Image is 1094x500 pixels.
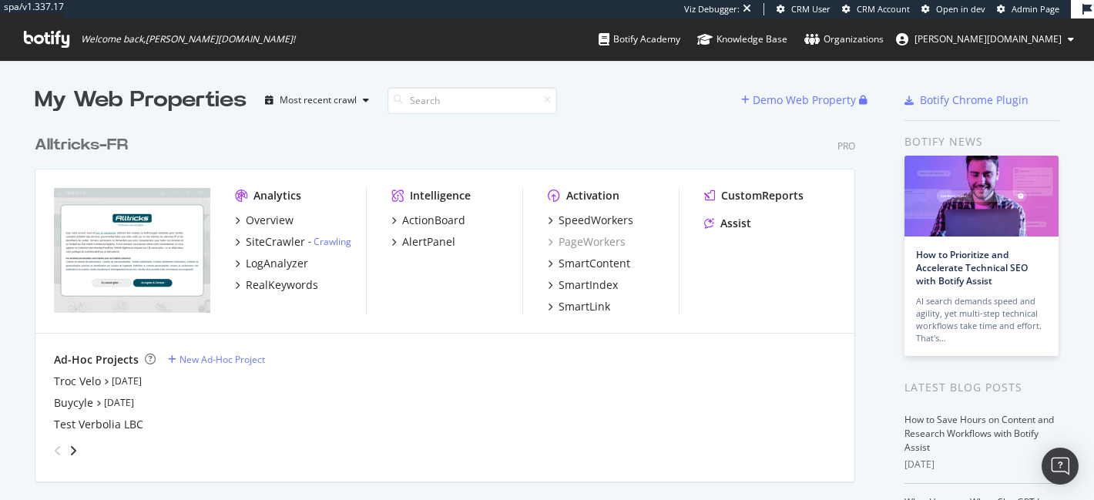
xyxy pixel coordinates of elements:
[559,213,633,228] div: SpeedWorkers
[921,3,985,15] a: Open in dev
[857,3,910,15] span: CRM Account
[697,18,787,60] a: Knowledge Base
[904,156,1059,237] img: How to Prioritize and Accelerate Technical SEO with Botify Assist
[81,33,295,45] span: Welcome back, [PERSON_NAME][DOMAIN_NAME] !
[920,92,1029,108] div: Botify Chrome Plugin
[54,352,139,367] div: Ad-Hoc Projects
[410,188,471,203] div: Intelligence
[35,134,128,156] div: Alltricks-FR
[559,277,618,293] div: SmartIndex
[246,234,305,250] div: SiteCrawler
[704,188,804,203] a: CustomReports
[741,93,859,106] a: Demo Web Property
[168,353,265,366] a: New Ad-Hoc Project
[916,295,1047,344] div: AI search demands speed and agility, yet multi-step technical workflows take time and effort. Tha...
[1012,3,1059,15] span: Admin Page
[391,213,465,228] a: ActionBoard
[402,213,465,228] div: ActionBoard
[777,3,831,15] a: CRM User
[235,277,318,293] a: RealKeywords
[566,188,619,203] div: Activation
[48,438,68,463] div: angle-left
[402,234,455,250] div: AlertPanel
[842,3,910,15] a: CRM Account
[259,88,375,112] button: Most recent crawl
[235,234,351,250] a: SiteCrawler- Crawling
[246,277,318,293] div: RealKeywords
[246,213,294,228] div: Overview
[180,353,265,366] div: New Ad-Hoc Project
[246,256,308,271] div: LogAnalyzer
[548,213,633,228] a: SpeedWorkers
[253,188,301,203] div: Analytics
[904,92,1029,108] a: Botify Chrome Plugin
[280,96,357,105] div: Most recent crawl
[904,458,1059,471] div: [DATE]
[721,188,804,203] div: CustomReports
[1042,448,1079,485] div: Open Intercom Messenger
[741,88,859,112] button: Demo Web Property
[54,374,101,389] a: Troc Velo
[904,379,1059,396] div: Latest Blog Posts
[936,3,985,15] span: Open in dev
[804,18,884,60] a: Organizations
[548,299,610,314] a: SmartLink
[314,235,351,248] a: Crawling
[704,216,751,231] a: Assist
[388,87,557,114] input: Search
[720,216,751,231] div: Assist
[548,277,618,293] a: SmartIndex
[112,374,142,388] a: [DATE]
[548,234,626,250] a: PageWorkers
[599,32,680,47] div: Botify Academy
[54,395,93,411] a: Buycyle
[548,256,630,271] a: SmartContent
[684,3,740,15] div: Viz Debugger:
[599,18,680,60] a: Botify Academy
[308,235,351,248] div: -
[54,417,143,432] a: Test Verbolia LBC
[804,32,884,47] div: Organizations
[235,213,294,228] a: Overview
[914,32,1062,45] span: jenny.ren
[104,396,134,409] a: [DATE]
[904,413,1054,454] a: How to Save Hours on Content and Research Workflows with Botify Assist
[916,248,1028,287] a: How to Prioritize and Accelerate Technical SEO with Botify Assist
[559,299,610,314] div: SmartLink
[753,92,856,108] div: Demo Web Property
[54,188,210,313] img: alltricks.fr
[697,32,787,47] div: Knowledge Base
[559,256,630,271] div: SmartContent
[235,256,308,271] a: LogAnalyzer
[904,133,1059,150] div: Botify news
[791,3,831,15] span: CRM User
[68,443,79,458] div: angle-right
[884,27,1086,52] button: [PERSON_NAME][DOMAIN_NAME]
[837,139,855,153] div: Pro
[35,85,247,116] div: My Web Properties
[35,134,134,156] a: Alltricks-FR
[391,234,455,250] a: AlertPanel
[997,3,1059,15] a: Admin Page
